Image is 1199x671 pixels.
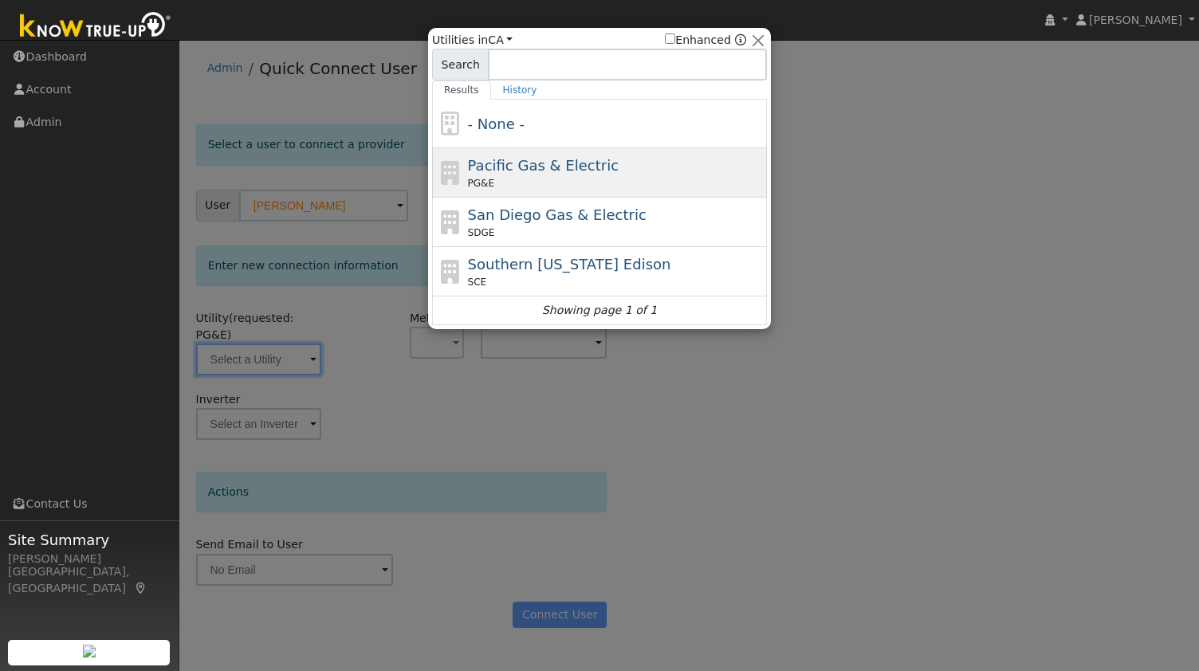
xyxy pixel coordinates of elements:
[134,582,148,594] a: Map
[432,49,489,80] span: Search
[542,302,657,319] i: Showing page 1 of 1
[665,32,731,49] label: Enhanced
[8,551,171,567] div: [PERSON_NAME]
[432,80,491,100] a: Results
[665,32,746,49] span: Show enhanced providers
[468,226,495,240] span: SDGE
[488,33,513,46] a: CA
[468,206,647,223] span: San Diego Gas & Electric
[468,116,525,132] span: - None -
[432,32,513,49] span: Utilities in
[1089,14,1182,26] span: [PERSON_NAME]
[468,256,671,273] span: Southern [US_STATE] Edison
[735,33,746,46] a: Enhanced Providers
[468,176,494,190] span: PG&E
[468,275,487,289] span: SCE
[12,9,179,45] img: Know True-Up
[491,80,549,100] a: History
[8,563,171,597] div: [GEOGRAPHIC_DATA], [GEOGRAPHIC_DATA]
[665,33,675,44] input: Enhanced
[8,529,171,551] span: Site Summary
[83,645,96,657] img: retrieve
[468,157,619,174] span: Pacific Gas & Electric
